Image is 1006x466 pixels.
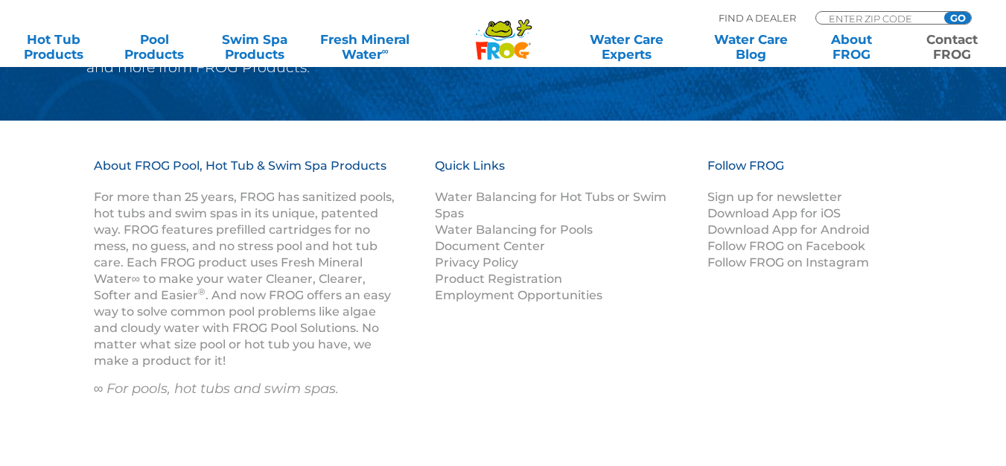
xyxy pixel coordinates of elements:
a: Follow FROG on Facebook [707,239,865,253]
a: ContactFROG [913,32,991,62]
p: For more than 25 years, FROG has sanitized pools, hot tubs and swim spas in its unique, patented ... [94,189,398,369]
a: Follow FROG on Instagram [707,255,869,269]
a: AboutFROG [812,32,891,62]
h3: Quick Links [435,158,690,189]
a: Fresh MineralWater∞ [316,32,414,62]
h3: Follow FROG [707,158,894,189]
a: Product Registration [435,272,562,286]
input: Zip Code Form [827,12,928,25]
a: Swim SpaProducts [216,32,294,62]
a: Water CareExperts [563,32,690,62]
a: PoolProducts [115,32,194,62]
a: Employment Opportunities [435,288,602,302]
h3: About FROG Pool, Hot Tub & Swim Spa Products [94,158,398,189]
a: Document Center [435,239,545,253]
a: Water CareBlog [712,32,790,62]
a: Download App for Android [707,223,870,237]
p: Find A Dealer [719,11,796,25]
a: Sign up for newsletter [707,190,842,204]
a: Privacy Policy [435,255,518,269]
a: Water Balancing for Hot Tubs or Swim Spas [435,190,666,220]
input: GO [944,12,971,24]
sup: ∞ [382,45,389,57]
sup: ® [198,286,206,297]
a: Hot TubProducts [15,32,93,62]
a: Water Balancing for Pools [435,223,593,237]
a: Download App for iOS [707,206,841,220]
em: ∞ For pools, hot tubs and swim spas. [94,380,340,397]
